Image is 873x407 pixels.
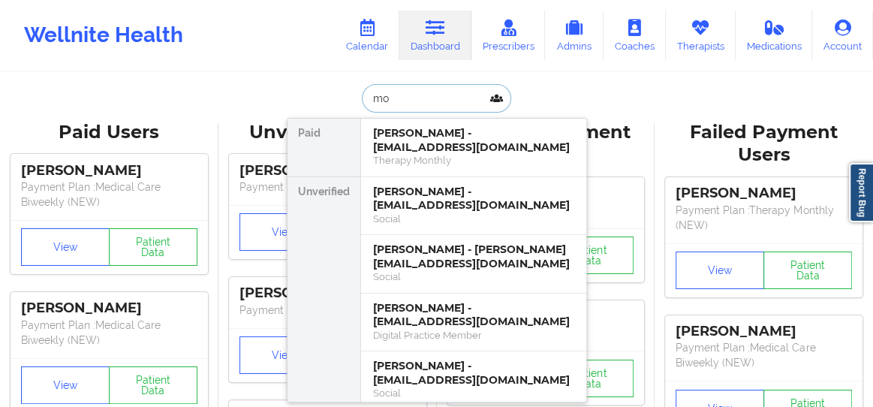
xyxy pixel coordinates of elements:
a: Prescribers [471,11,546,60]
button: Patient Data [109,366,197,404]
div: Social [373,213,574,225]
div: [PERSON_NAME] [676,323,852,340]
div: [PERSON_NAME] - [EMAIL_ADDRESS][DOMAIN_NAME] [373,359,574,387]
p: Payment Plan : Medical Care Biweekly (NEW) [676,340,852,370]
p: Payment Plan : Therapy Monthly (NEW) [676,203,852,233]
div: Therapy Monthly [373,154,574,167]
div: Social [373,270,574,283]
a: Medications [736,11,813,60]
p: Payment Plan : Unmatched Plan [239,179,416,194]
button: View [21,228,110,266]
button: View [239,336,328,374]
p: Payment Plan : Medical Care Biweekly (NEW) [21,179,197,210]
a: Dashboard [399,11,471,60]
button: Patient Data [545,237,634,274]
a: Therapists [666,11,736,60]
div: [PERSON_NAME] - [PERSON_NAME][EMAIL_ADDRESS][DOMAIN_NAME] [373,243,574,270]
a: Report Bug [849,163,873,222]
div: [PERSON_NAME] [239,162,416,179]
div: [PERSON_NAME] [676,185,852,202]
div: Social [373,387,574,399]
p: Payment Plan : Medical Care Biweekly (NEW) [21,318,197,348]
div: Paid Users [11,121,208,144]
button: Patient Data [545,360,634,397]
div: [PERSON_NAME] - [EMAIL_ADDRESS][DOMAIN_NAME] [373,185,574,213]
div: Failed Payment Users [665,121,862,167]
div: [PERSON_NAME] - [EMAIL_ADDRESS][DOMAIN_NAME] [373,301,574,329]
div: [PERSON_NAME] [239,285,416,302]
button: View [21,366,110,404]
div: [PERSON_NAME] [21,162,197,179]
button: View [239,213,328,251]
div: [PERSON_NAME] - [EMAIL_ADDRESS][DOMAIN_NAME] [373,126,574,154]
div: Digital Practice Member [373,329,574,342]
a: Admins [545,11,604,60]
a: Calendar [335,11,399,60]
p: Payment Plan : Unmatched Plan [239,303,416,318]
a: Account [812,11,873,60]
div: Unverified Users [229,121,426,144]
a: Coaches [604,11,666,60]
div: [PERSON_NAME] [21,300,197,317]
div: Paid [287,119,360,177]
button: View [676,252,764,289]
button: Patient Data [763,252,852,289]
button: Patient Data [109,228,197,266]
